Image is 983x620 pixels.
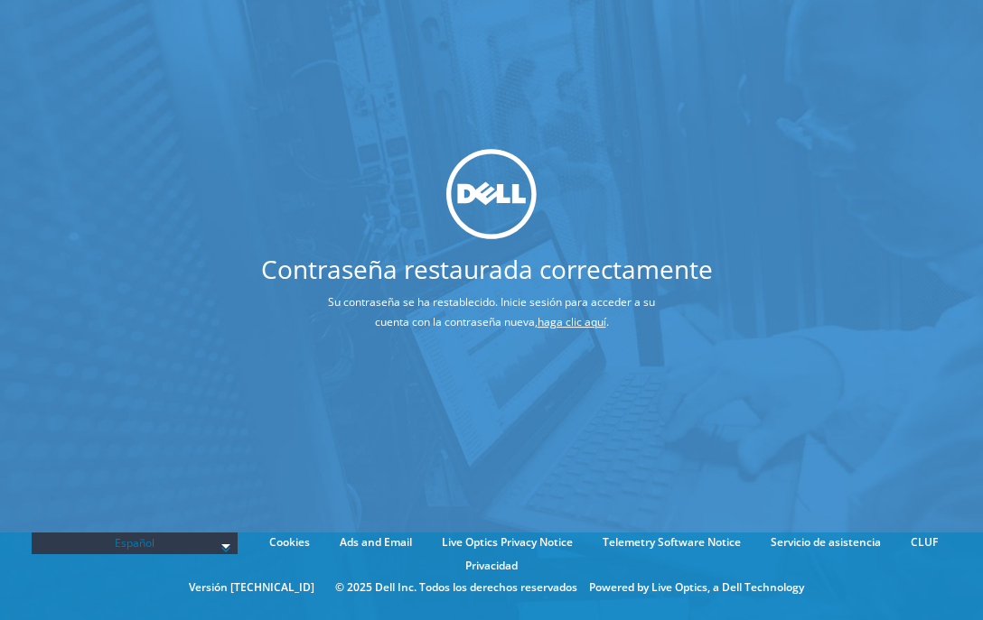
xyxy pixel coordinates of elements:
img: dell_svg_logo.svg [446,149,537,239]
a: Ads and Email [326,532,426,552]
span: Español [41,532,229,554]
li: Versión [TECHNICAL_ID] [180,578,323,597]
a: CLUF [897,532,951,552]
a: Privacidad [452,556,531,576]
a: Servicio de asistencia [757,532,894,552]
li: © 2025 Dell Inc. Todos los derechos reservados [326,578,586,597]
a: Live Optics Privacy Notice [428,532,586,552]
a: Telemetry Software Notice [589,532,754,552]
h1: Contraseña restaurada correctamente [246,256,728,282]
p: Su contraseña se ha restablecido. Inicie sesión para acceder a su cuenta con la contraseña nueva, . [246,292,737,332]
a: haga clic aquí [538,314,606,329]
a: Cookies [256,532,323,552]
li: Powered by Live Optics, a Dell Technology [589,578,804,597]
